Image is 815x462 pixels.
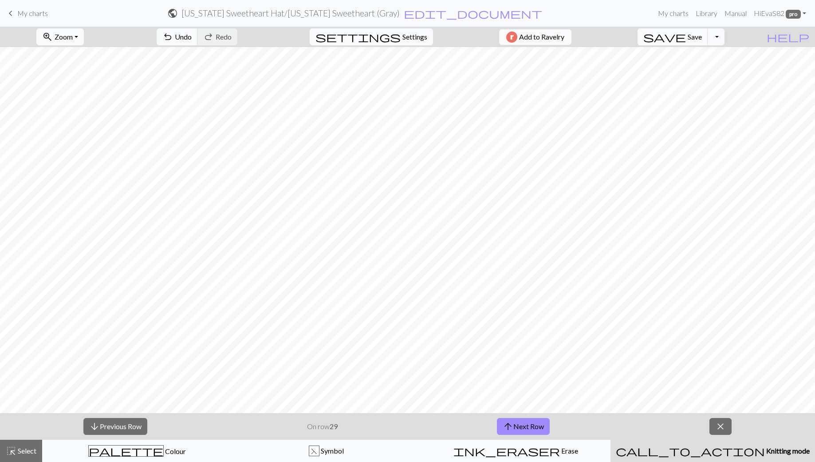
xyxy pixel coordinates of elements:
span: call_to_action [616,445,765,457]
span: close [715,420,726,433]
span: Knitting mode [765,446,810,455]
span: pro [786,10,801,19]
i: Settings [315,32,401,42]
button: Add to Ravelry [499,29,571,45]
span: My charts [17,9,48,17]
span: zoom_in [42,31,53,43]
span: Select [16,446,36,455]
span: keyboard_arrow_left [5,7,16,20]
span: arrow_downward [89,420,100,433]
span: Undo [175,32,192,41]
a: Manual [721,4,750,22]
span: ink_eraser [453,445,560,457]
span: Colour [164,447,186,455]
button: Zoom [36,28,84,45]
button: SettingsSettings [310,28,433,45]
button: Previous Row [83,418,147,435]
span: Erase [560,446,578,455]
span: public [167,7,178,20]
button: Knitting mode [610,440,815,462]
button: Colour [42,440,232,462]
a: HiEvaS82 pro [750,4,810,22]
span: arrow_upward [503,420,513,433]
span: Zoom [55,32,73,41]
button: Undo [157,28,198,45]
button: Erase [421,440,610,462]
span: Symbol [319,446,344,455]
span: settings [315,31,401,43]
a: Library [692,4,721,22]
span: save [643,31,686,43]
strong: 29 [330,422,338,430]
div: F [309,446,319,457]
span: undo [162,31,173,43]
button: F Symbol [232,440,421,462]
a: My charts [5,6,48,21]
p: On row [307,421,338,432]
span: Add to Ravelry [519,32,564,43]
button: Save [638,28,708,45]
a: My charts [654,4,692,22]
img: Ravelry [506,32,517,43]
span: edit_document [404,7,542,20]
span: highlight_alt [6,445,16,457]
span: palette [89,445,163,457]
span: Settings [402,32,427,42]
h2: [US_STATE] Sweetheart Hat / [US_STATE] Sweetheart (Gray) [181,8,400,18]
button: Next Row [497,418,550,435]
span: Save [688,32,702,41]
span: help [767,31,809,43]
